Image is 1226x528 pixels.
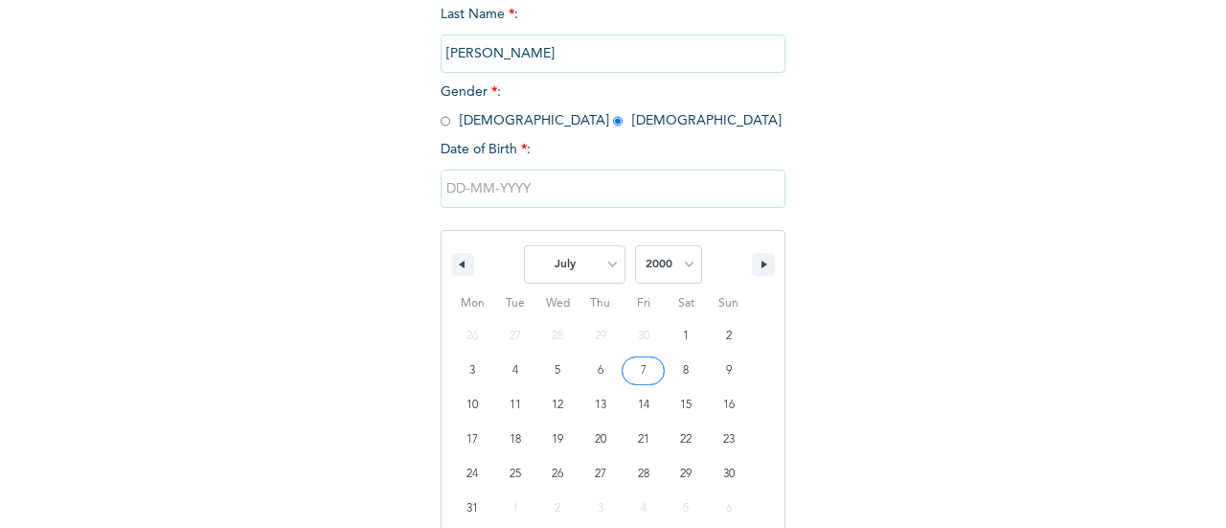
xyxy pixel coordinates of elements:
span: 10 [466,388,478,423]
span: 14 [638,388,649,423]
span: 11 [510,388,521,423]
span: 30 [723,457,735,492]
span: 15 [680,388,692,423]
input: DD-MM-YYYY [441,170,785,208]
button: 6 [579,354,623,388]
button: 12 [536,388,579,423]
button: 17 [451,423,494,457]
button: 13 [579,388,623,423]
button: 15 [665,388,708,423]
button: 1 [665,319,708,354]
button: 21 [622,423,665,457]
button: 7 [622,354,665,388]
span: 24 [466,457,478,492]
button: 9 [707,354,750,388]
span: 23 [723,423,735,457]
span: 4 [512,354,518,388]
span: 26 [552,457,563,492]
span: 18 [510,423,521,457]
span: 2 [726,319,732,354]
span: Sat [665,288,708,319]
button: 11 [494,388,537,423]
span: Last Name : [441,8,785,60]
button: 10 [451,388,494,423]
input: Enter your last name [441,34,785,73]
span: Mon [451,288,494,319]
span: Sun [707,288,750,319]
span: 29 [680,457,692,492]
span: 21 [638,423,649,457]
span: Wed [536,288,579,319]
button: 22 [665,423,708,457]
button: 24 [451,457,494,492]
button: 20 [579,423,623,457]
span: Gender : [DEMOGRAPHIC_DATA] [DEMOGRAPHIC_DATA] [441,85,782,127]
button: 19 [536,423,579,457]
span: 6 [598,354,603,388]
span: Date of Birth : [441,140,531,160]
button: 30 [707,457,750,492]
span: Thu [579,288,623,319]
button: 4 [494,354,537,388]
button: 5 [536,354,579,388]
span: 16 [723,388,735,423]
span: Fri [622,288,665,319]
span: 8 [683,354,689,388]
span: 31 [466,492,478,526]
span: 28 [638,457,649,492]
span: 3 [469,354,475,388]
span: 9 [726,354,732,388]
button: 29 [665,457,708,492]
button: 18 [494,423,537,457]
span: 1 [683,319,689,354]
span: Tue [494,288,537,319]
button: 31 [451,492,494,526]
button: 25 [494,457,537,492]
span: 20 [595,423,606,457]
span: 13 [595,388,606,423]
span: 22 [680,423,692,457]
span: 5 [555,354,560,388]
button: 16 [707,388,750,423]
button: 14 [622,388,665,423]
button: 28 [622,457,665,492]
button: 23 [707,423,750,457]
span: 25 [510,457,521,492]
button: 3 [451,354,494,388]
span: 17 [466,423,478,457]
button: 8 [665,354,708,388]
span: 12 [552,388,563,423]
span: 27 [595,457,606,492]
button: 2 [707,319,750,354]
button: 27 [579,457,623,492]
button: 26 [536,457,579,492]
span: 19 [552,423,563,457]
span: 7 [641,354,647,388]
